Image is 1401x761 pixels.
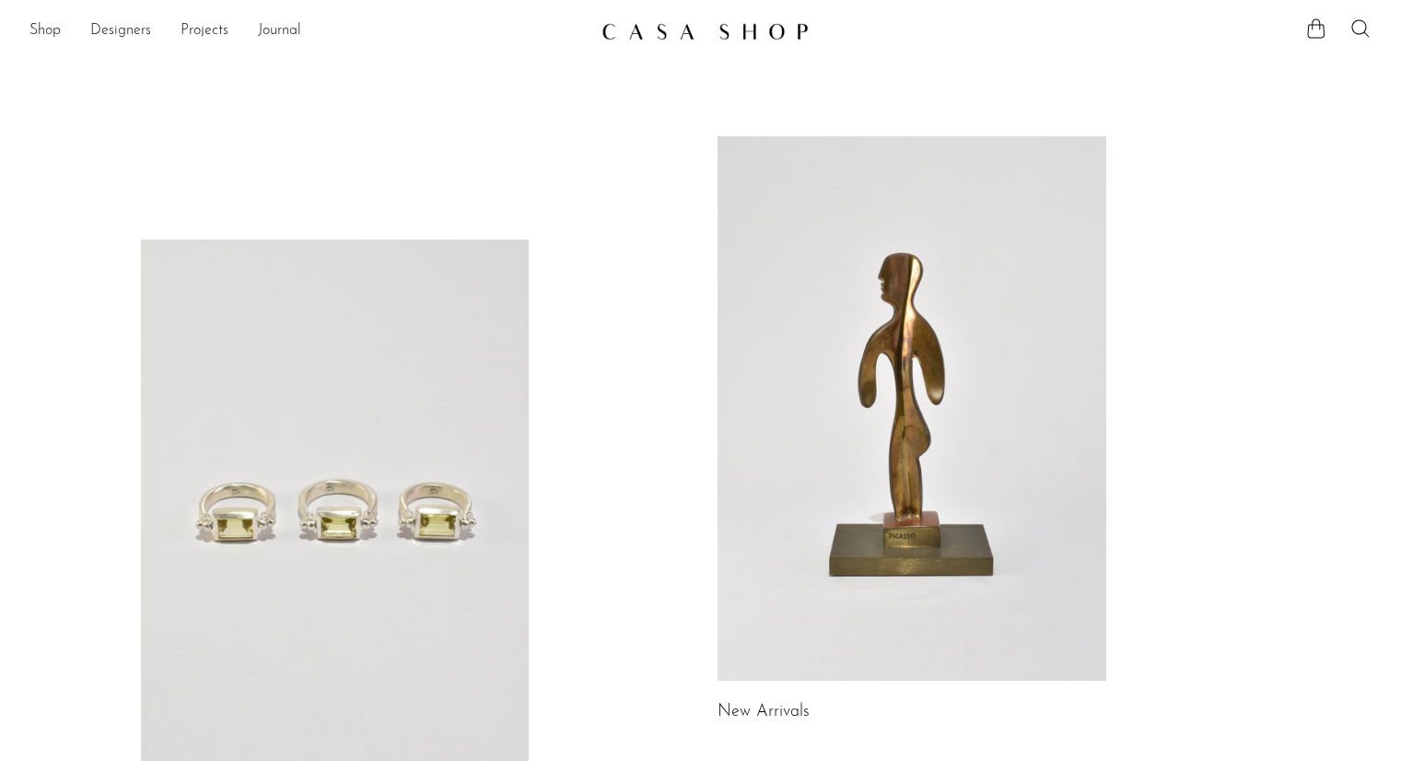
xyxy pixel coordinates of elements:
[29,16,587,47] ul: NEW HEADER MENU
[258,19,301,43] a: Journal
[181,19,228,43] a: Projects
[90,19,151,43] a: Designers
[718,704,810,720] a: New Arrivals
[29,19,61,43] a: Shop
[29,16,587,47] nav: Desktop navigation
